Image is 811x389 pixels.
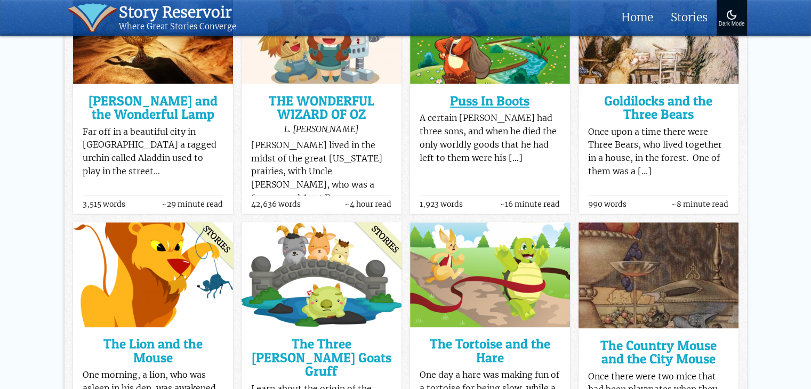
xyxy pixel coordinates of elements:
a: Goldilocks and the Three Bears [588,94,728,121]
img: The Tortoise and the Hare [410,222,570,327]
a: THE WONDERFUL WIZARD OF OZ [251,94,391,121]
p: Once upon a time there were Three Bears, who lived together in a house, in the forest. One of the... [588,126,728,179]
img: The Lion and the Mouse [73,222,233,327]
img: Turn On Dark Mode [725,9,738,21]
img: The Country Mouse and the City Mouse [579,222,738,328]
span: ~29 minute read [162,200,223,208]
span: ~4 hour read [344,200,391,208]
img: icon of book with waver spilling out. [68,3,117,32]
div: L. [PERSON_NAME] [251,124,391,134]
span: 990 words [588,200,627,208]
a: The Lion and the Mouse [83,337,223,364]
a: Puss In Boots [420,94,560,108]
span: 1,923 words [420,200,463,208]
div: Dark Mode [719,21,745,27]
a: The Three [PERSON_NAME] Goats Gruff [251,337,391,378]
div: Where Great Stories Converge [119,22,236,32]
div: Story Reservoir [119,3,236,22]
img: The Three Billy Goats Gruff [242,222,402,327]
span: 3,515 words [83,200,125,208]
span: ~8 minute read [671,200,728,208]
a: [PERSON_NAME] and the Wonderful Lamp [83,94,223,121]
span: 42,636 words [251,200,301,208]
a: The Tortoise and the Hare [420,337,560,364]
p: Far off in a beautiful city in [GEOGRAPHIC_DATA] a ragged urchin called Aladdin used to play in t... [83,126,223,179]
span: ~16 minute read [500,200,560,208]
p: A certain [PERSON_NAME] had three sons, and when he died the only worldly goods that he had left ... [420,112,560,165]
p: [PERSON_NAME] lived in the midst of the great [US_STATE] prairies, with Uncle [PERSON_NAME], who ... [251,139,391,205]
a: The Country Mouse and the City Mouse [588,339,728,366]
